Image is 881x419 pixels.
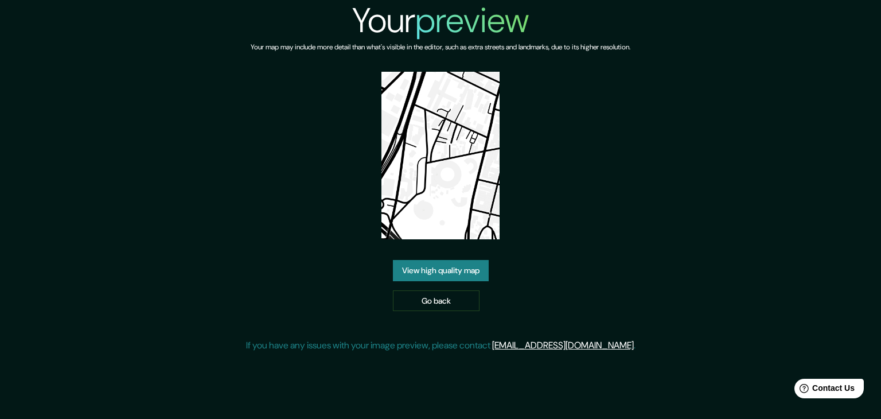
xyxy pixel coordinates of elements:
[381,72,500,239] img: created-map-preview
[246,339,636,352] p: If you have any issues with your image preview, please contact .
[251,41,630,53] h6: Your map may include more detail than what's visible in the editor, such as extra streets and lan...
[492,339,634,351] a: [EMAIL_ADDRESS][DOMAIN_NAME]
[779,374,868,406] iframe: Help widget launcher
[393,260,489,281] a: View high quality map
[393,290,480,312] a: Go back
